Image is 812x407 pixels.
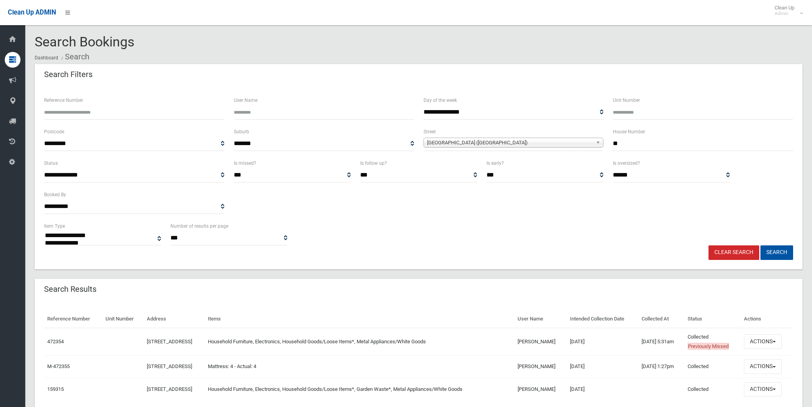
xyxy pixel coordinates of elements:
td: [PERSON_NAME] [514,378,567,400]
label: Suburb [234,127,249,136]
a: [STREET_ADDRESS] [147,363,192,369]
th: Items [205,310,514,328]
td: [DATE] 5:31am [638,328,684,355]
td: [PERSON_NAME] [514,355,567,378]
label: Status [44,159,58,168]
li: Search [59,50,89,64]
th: Reference Number [44,310,102,328]
label: House Number [613,127,645,136]
button: Actions [744,382,782,397]
a: [STREET_ADDRESS] [147,386,192,392]
span: [GEOGRAPHIC_DATA] ([GEOGRAPHIC_DATA]) [427,138,593,147]
label: Postcode [44,127,64,136]
td: [DATE] [567,328,639,355]
td: Collected [684,328,741,355]
td: [PERSON_NAME] [514,328,567,355]
label: Unit Number [613,96,640,105]
button: Actions [744,359,782,374]
th: Unit Number [102,310,143,328]
button: Actions [744,334,782,349]
label: Is missed? [234,159,256,168]
label: Reference Number [44,96,83,105]
th: Collected At [638,310,684,328]
header: Search Filters [35,67,102,82]
th: Address [144,310,205,328]
label: Is oversized? [613,159,640,168]
td: Household Furniture, Electronics, Household Goods/Loose Items*, Garden Waste*, Metal Appliances/W... [205,378,514,400]
span: Previously Missed [688,343,729,350]
td: Mattress: 4 - Actual: 4 [205,355,514,378]
span: Search Bookings [35,34,135,50]
th: Status [684,310,741,328]
small: Admin [775,11,794,17]
label: Is early? [486,159,504,168]
a: 472354 [47,339,64,344]
a: Dashboard [35,55,58,61]
button: Search [760,245,793,260]
th: Actions [741,310,793,328]
span: Clean Up ADMIN [8,9,56,16]
label: Is follow up? [360,159,387,168]
td: [DATE] 1:27pm [638,355,684,378]
label: Booked By [44,190,66,199]
td: [DATE] [567,378,639,400]
label: User Name [234,96,257,105]
span: Clean Up [771,5,802,17]
th: User Name [514,310,567,328]
td: Collected [684,378,741,400]
a: 159315 [47,386,64,392]
label: Street [424,127,436,136]
a: M-472355 [47,363,70,369]
header: Search Results [35,282,106,297]
a: Clear Search [708,245,759,260]
td: [DATE] [567,355,639,378]
label: Day of the week [424,96,457,105]
a: [STREET_ADDRESS] [147,339,192,344]
label: Number of results per page [170,222,228,230]
th: Intended Collection Date [567,310,639,328]
td: Household Furniture, Electronics, Household Goods/Loose Items*, Metal Appliances/White Goods [205,328,514,355]
td: Collected [684,355,741,378]
label: Item Type [44,222,65,230]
